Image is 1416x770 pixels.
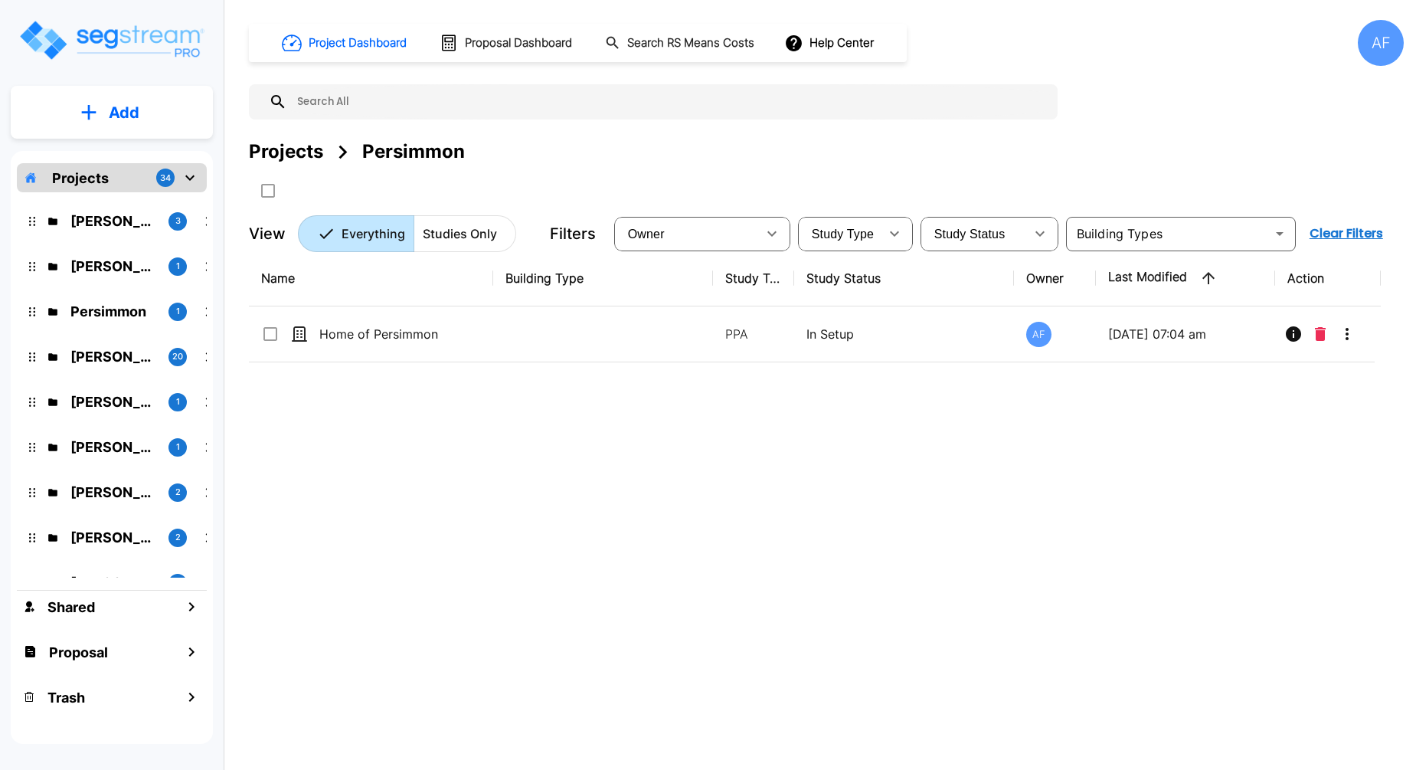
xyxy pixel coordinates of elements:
p: Dani Sternbuch [70,211,156,231]
th: Name [249,251,493,306]
p: View [249,222,286,245]
button: Proposal Dashboard [433,27,580,59]
span: Study Status [934,228,1006,241]
p: Projects [52,168,109,188]
p: Dilip Vadakkoot [70,392,156,412]
p: [DATE] 07:04 am [1108,325,1263,343]
p: 34 [160,172,171,185]
h1: Proposal [49,642,108,663]
h1: Project Dashboard [309,34,407,52]
p: PPA [725,325,782,343]
p: 2 [175,531,181,544]
h1: Trash [47,687,85,708]
th: Study Status [794,251,1014,306]
div: Platform [298,215,516,252]
h1: Search RS Means Costs [627,34,754,52]
button: Help Center [781,28,880,57]
input: Building Types [1071,223,1266,244]
th: Last Modified [1096,251,1275,306]
p: 3 [175,215,181,228]
button: Everything [298,215,414,252]
p: In Setup [806,325,1002,343]
input: Search All [287,84,1050,120]
p: Taoufik Lahrache [70,256,156,277]
p: 20 [172,350,183,363]
p: Home of Persimmon [319,325,473,343]
p: 1 [176,441,180,454]
p: Bruce Teitelbaum [70,482,156,503]
button: Search RS Means Costs [599,28,763,58]
span: Study Type [812,228,874,241]
h1: Shared [47,597,95,618]
div: Select [801,212,879,255]
p: 1 [176,305,180,318]
button: Add [11,90,213,135]
th: Owner [1014,251,1095,306]
p: Kevin Van Beek [70,527,156,548]
p: Add [109,101,139,124]
p: Filters [550,222,596,245]
p: 1 [176,395,180,408]
th: Action [1275,251,1381,306]
button: Delete [1309,319,1332,349]
div: Persimmon [362,138,465,165]
span: Owner [628,228,665,241]
p: 2 [175,486,181,499]
p: Abba Stein [70,346,156,367]
p: Persimmon [70,301,156,322]
th: Building Type [493,251,713,306]
button: SelectAll [253,175,283,206]
button: Clear Filters [1303,218,1389,249]
button: More-Options [1332,319,1362,349]
div: AF [1358,20,1404,66]
button: Project Dashboard [276,26,415,60]
button: Info [1278,319,1309,349]
div: Projects [249,138,323,165]
p: Abba Stein [70,572,156,593]
h1: Proposal Dashboard [465,34,572,52]
div: AF [1026,322,1051,347]
p: Everything [342,224,405,243]
p: 1 [176,260,180,273]
p: Elchonon Weinberg [70,437,156,457]
div: Select [924,212,1025,255]
p: Studies Only [423,224,497,243]
div: Select [617,212,757,255]
button: Studies Only [414,215,516,252]
p: 1 [176,576,180,589]
th: Study Type [713,251,794,306]
img: Logo [18,18,205,62]
button: Open [1269,223,1290,244]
